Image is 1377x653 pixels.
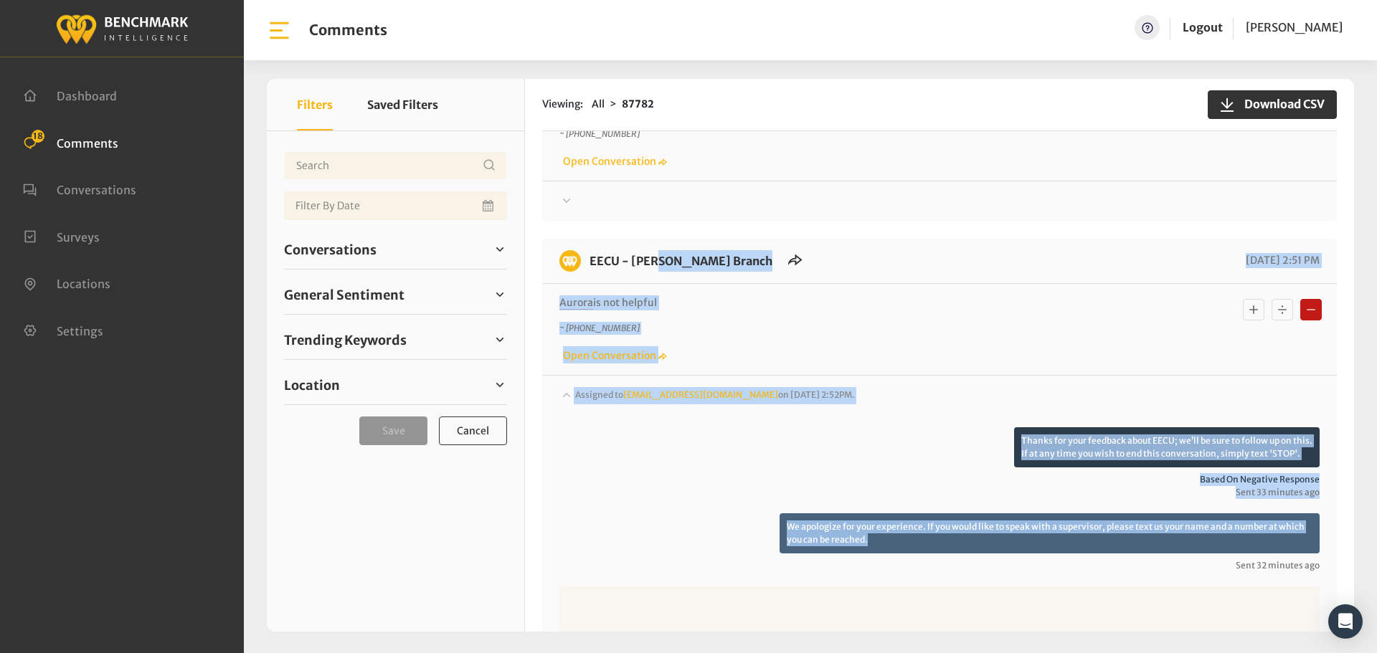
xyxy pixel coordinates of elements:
button: Filters [297,79,333,130]
span: Download CSV [1236,95,1325,113]
strong: 87782 [622,97,654,110]
a: Surveys [23,229,100,243]
span: Settings [57,323,103,338]
input: Username [284,151,507,180]
button: Saved Filters [367,79,438,130]
span: All [592,97,605,110]
a: Logout [1183,15,1223,40]
a: Open Conversation [559,349,667,362]
span: Sent 33 minutes ago [559,486,1320,499]
span: Based on negative response [559,473,1320,486]
span: Surveys [57,229,100,244]
img: benchmark [559,250,581,272]
div: Open Intercom Messenger [1328,604,1363,639]
a: [PERSON_NAME] [1246,15,1343,40]
a: Logout [1183,20,1223,34]
span: Conversations [284,240,377,259]
span: General Sentiment [284,285,404,305]
button: Download CSV [1208,90,1337,119]
button: Open Calendar [480,191,498,220]
a: EECU - [PERSON_NAME] Branch [590,254,772,268]
h6: EECU - Armstrong Branch [581,250,781,272]
input: Date range input field [284,191,507,220]
span: Sent 32 minutes ago [559,559,1320,572]
p: is not helpful [559,295,1130,310]
p: Thanks for your feedback about EECU; we’ll be sure to follow up on this. If at any time you wish ... [1014,427,1320,467]
a: [EMAIL_ADDRESS][DOMAIN_NAME] [623,389,778,400]
a: Conversations [284,239,507,260]
span: Trending Keywords [284,330,407,350]
img: bar [267,18,292,43]
span: Assigned to on [DATE] 2:52PM. [575,389,855,400]
span: Comments [57,135,118,150]
i: ~ [PHONE_NUMBER] [559,323,640,333]
a: Open Conversation [559,155,667,168]
div: Basic example [1239,295,1325,324]
a: Locations [23,275,110,290]
span: 18 [32,130,44,143]
a: Comments 18 [23,135,118,149]
i: ~ [PHONE_NUMBER] [559,128,640,139]
a: Trending Keywords [284,329,507,351]
span: Viewing: [542,97,583,112]
a: Conversations [23,181,136,196]
a: Settings [23,323,103,337]
span: Aurora [559,296,593,310]
span: Conversations [57,183,136,197]
button: Cancel [439,416,507,445]
h1: Comments [309,22,387,39]
img: benchmark [55,11,189,46]
p: We apologize for your experience. If you would like to speak with a supervisor, please text us yo... [780,513,1320,553]
span: [DATE] 2:51 PM [1242,254,1320,267]
span: [PERSON_NAME] [1246,20,1343,34]
a: General Sentiment [284,284,507,305]
span: Dashboard [57,89,117,103]
span: Locations [57,277,110,291]
a: Location [284,374,507,396]
div: Assigned to[EMAIL_ADDRESS][DOMAIN_NAME]on [DATE] 2:52PM. [559,387,1320,427]
a: Dashboard [23,87,117,102]
span: Location [284,376,340,395]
